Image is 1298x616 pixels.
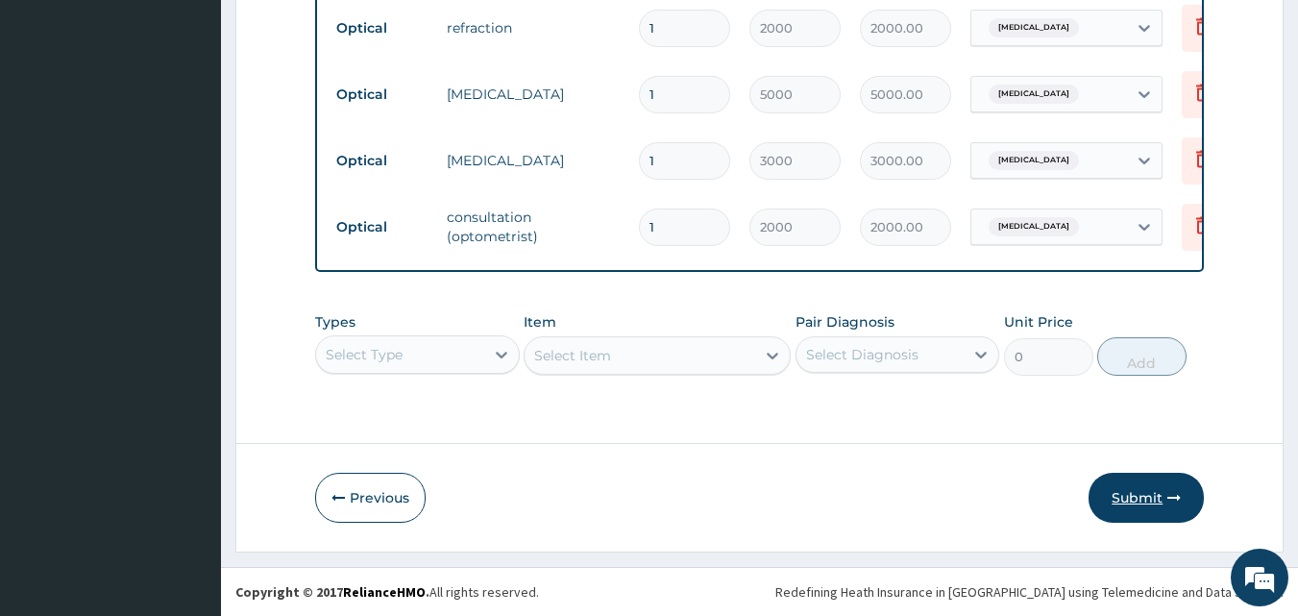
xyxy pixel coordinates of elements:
span: [MEDICAL_DATA] [989,85,1079,104]
div: Minimize live chat window [315,10,361,56]
span: [MEDICAL_DATA] [989,217,1079,236]
td: consultation (optometrist) [437,198,629,256]
td: Optical [327,11,437,46]
span: [MEDICAL_DATA] [989,151,1079,170]
button: Previous [315,473,426,523]
td: Optical [327,143,437,179]
div: Select Type [326,345,403,364]
a: RelianceHMO [343,583,426,601]
label: Pair Diagnosis [796,312,894,332]
td: Optical [327,77,437,112]
label: Types [315,314,355,331]
label: Item [524,312,556,332]
label: Unit Price [1004,312,1073,332]
div: Select Diagnosis [806,345,918,364]
button: Submit [1089,473,1204,523]
span: [MEDICAL_DATA] [989,18,1079,37]
td: [MEDICAL_DATA] [437,141,629,180]
img: d_794563401_company_1708531726252_794563401 [36,96,78,144]
span: We're online! [111,185,265,380]
td: [MEDICAL_DATA] [437,75,629,113]
div: Chat with us now [100,108,323,133]
button: Add [1097,337,1187,376]
div: Redefining Heath Insurance in [GEOGRAPHIC_DATA] using Telemedicine and Data Science! [775,582,1284,602]
strong: Copyright © 2017 . [235,583,429,601]
textarea: Type your message and hit 'Enter' [10,411,366,479]
footer: All rights reserved. [221,567,1298,616]
td: Optical [327,209,437,245]
td: refraction [437,9,629,47]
